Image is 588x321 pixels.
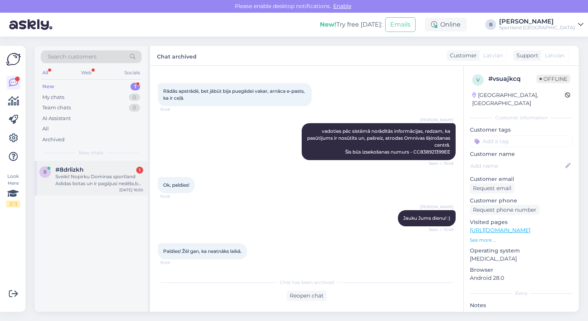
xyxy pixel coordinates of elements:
div: Support [513,52,538,60]
span: [PERSON_NAME] [420,117,453,123]
div: Customer [447,52,477,60]
span: v [476,77,479,83]
div: All [42,125,49,133]
div: Team chats [42,104,71,112]
div: Request email [470,183,514,194]
span: Paldies! Žēl gan, ka neatnāks laikā. [163,248,242,254]
div: New [42,83,54,90]
span: Jauku Jums dienu! :) [403,215,450,221]
div: 1 [136,167,143,174]
p: Customer name [470,150,573,158]
div: 1 [130,83,140,90]
a: [URL][DOMAIN_NAME] [470,227,530,234]
p: Customer email [470,175,573,183]
p: Operating system [470,247,573,255]
div: Look Here [6,173,20,207]
div: Archived [42,136,65,144]
p: Visited pages [470,218,573,226]
div: Sportland [GEOGRAPHIC_DATA] [499,25,575,31]
div: Customer information [470,114,573,121]
div: Extra [470,290,573,297]
div: Try free [DATE]: [320,20,382,29]
div: Web [80,68,93,78]
span: vadoties pēc sistēmā norādītās informācijas, redzam, ka pasūtījums ir nosūtīts un, pašreiz, atrod... [307,128,451,155]
div: Online [425,18,467,32]
span: 15:49 [160,260,189,266]
span: 15:48 [160,107,189,112]
input: Add name [470,162,564,170]
p: [MEDICAL_DATA] [470,255,573,263]
span: Ok, paldies! [163,182,189,188]
button: Emails [385,17,416,32]
div: Socials [123,68,142,78]
div: All [41,68,50,78]
p: Customer phone [470,197,573,205]
p: See more ... [470,237,573,244]
div: [PERSON_NAME] [499,18,575,25]
a: [PERSON_NAME]Sportland [GEOGRAPHIC_DATA] [499,18,583,31]
span: Seen ✓ 15:48 [424,160,453,166]
div: Sveiki! Nopirku Dominas sportland Adidas botas un ir pagājusi nedēļa,bet vienai botai ir dīvaina ... [55,173,143,187]
div: AI Assistant [42,115,71,122]
div: 2 / 3 [6,201,20,207]
span: [PERSON_NAME] [420,204,453,210]
span: 8 [43,169,47,175]
span: Latvian [545,52,565,60]
div: My chats [42,94,64,101]
span: #8drlizkh [55,166,84,173]
p: Browser [470,266,573,274]
div: [GEOGRAPHIC_DATA], [GEOGRAPHIC_DATA] [472,91,565,107]
p: Customer tags [470,126,573,134]
span: 15:49 [160,194,189,199]
input: Add a tag [470,135,573,147]
img: Askly Logo [6,52,21,67]
span: Offline [536,75,570,83]
span: Search customers [48,53,97,61]
div: # vsuajkcq [488,74,536,84]
div: Request phone number [470,205,540,215]
div: [DATE] 16:50 [119,187,143,193]
div: Reopen chat [287,291,327,301]
p: Notes [470,301,573,309]
div: 0 [129,94,140,101]
b: New! [320,21,336,28]
div: 0 [129,104,140,112]
span: Chat has been archived [280,279,334,286]
div: B [485,19,496,30]
span: Latvian [483,52,503,60]
span: Seen ✓ 15:49 [424,227,453,232]
p: Android 28.0 [470,274,573,282]
label: Chat archived [157,50,197,61]
span: Enable [331,3,354,10]
span: New chats [79,149,104,156]
span: Rādās apstrādē, bet jābūt bija puegādei vakar, arnāca e-pasts, ka ir ceļā. [163,88,306,101]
